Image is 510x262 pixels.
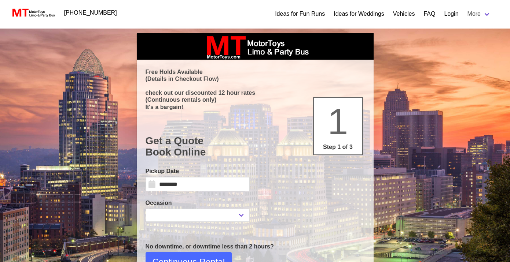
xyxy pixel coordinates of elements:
[146,104,365,111] p: It's a bargain!
[334,10,384,18] a: Ideas for Weddings
[146,135,365,158] h1: Get a Quote Book Online
[146,242,365,251] p: No downtime, or downtime less than 2 hours?
[146,75,365,82] p: (Details in Checkout Flow)
[146,96,365,103] p: (Continuous rentals only)
[146,199,250,207] label: Occasion
[60,5,121,20] a: [PHONE_NUMBER]
[393,10,415,18] a: Vehicles
[423,10,435,18] a: FAQ
[328,101,348,142] span: 1
[10,8,55,18] img: MotorToys Logo
[146,167,250,176] label: Pickup Date
[317,143,359,151] p: Step 1 of 3
[200,33,310,60] img: box_logo_brand.jpeg
[275,10,325,18] a: Ideas for Fun Runs
[146,89,365,96] p: check out our discounted 12 hour rates
[146,68,365,75] p: Free Holds Available
[463,7,495,21] a: More
[444,10,458,18] a: Login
